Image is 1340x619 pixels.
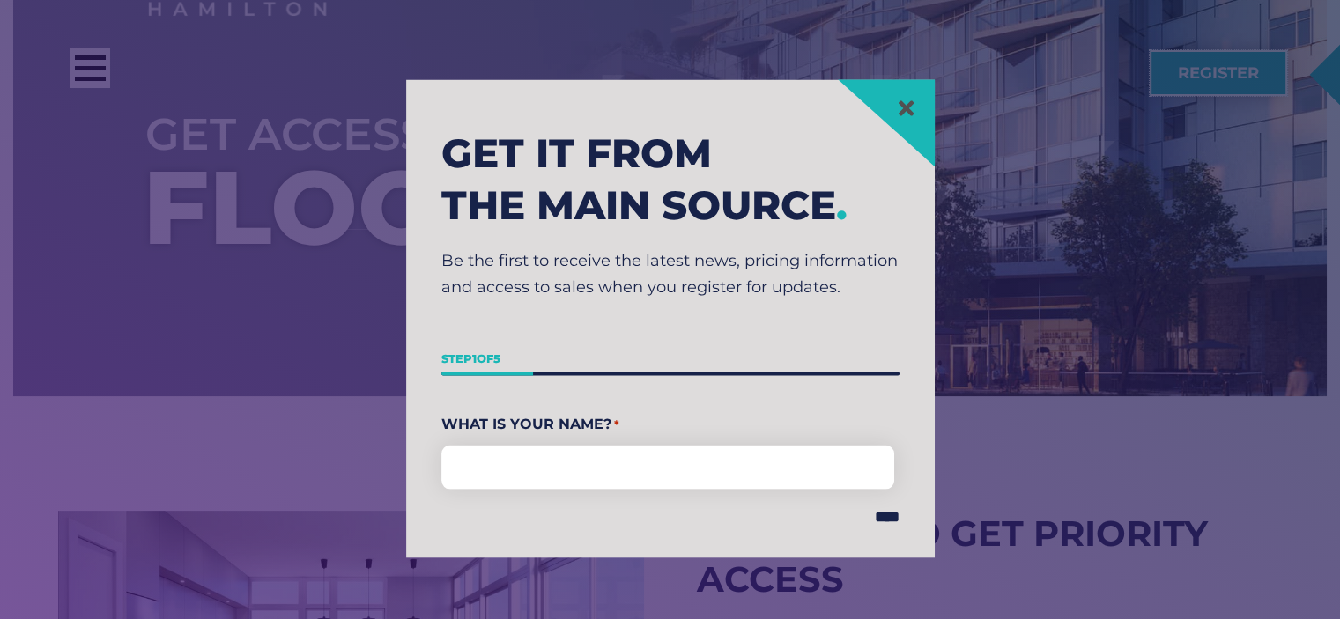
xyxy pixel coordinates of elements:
h2: Get it from the main source [441,128,900,231]
p: Step of [441,346,900,372]
span: . [836,180,848,228]
span: 5 [493,351,500,365]
span: 1 [472,351,477,365]
p: Be the first to receive the latest news, pricing information and access to sales when you registe... [441,248,900,300]
legend: What Is Your Name? [441,410,900,438]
